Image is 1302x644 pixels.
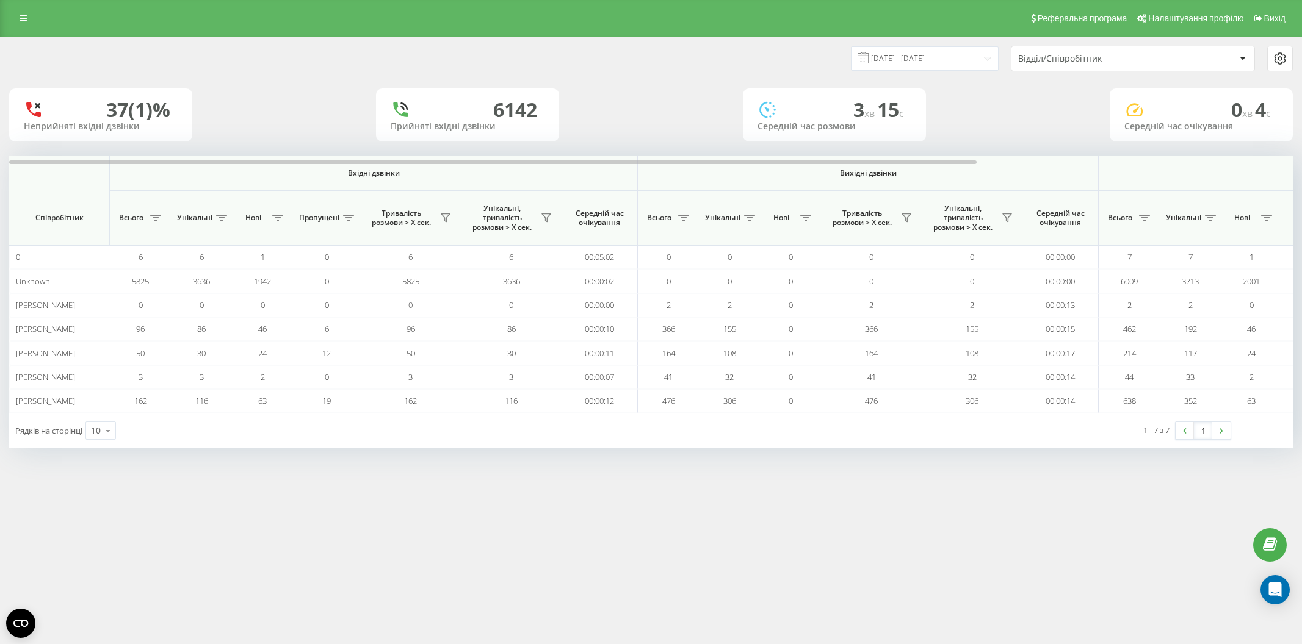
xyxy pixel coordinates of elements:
span: 0 [728,276,732,287]
span: Унікальні [1166,213,1201,223]
span: 192 [1184,323,1197,334]
div: 1 - 7 з 7 [1143,424,1170,436]
span: 5825 [402,276,419,287]
span: 2 [728,299,732,310]
span: 2 [1188,299,1193,310]
div: Відділ/Співробітник [1018,54,1164,64]
span: 0 [200,299,204,310]
span: Рядків на сторінці [15,425,82,436]
span: 0 [789,251,793,262]
span: Реферальна програма [1038,13,1127,23]
span: 0 [789,371,793,382]
span: 15 [877,96,904,123]
td: 00:00:07 [562,365,638,389]
span: Вихід [1264,13,1286,23]
span: 5825 [132,276,149,287]
span: Тривалість розмови > Х сек. [366,209,436,227]
td: 00:00:14 [1022,365,1099,389]
span: 3 [853,96,877,123]
span: 306 [723,395,736,406]
span: 3713 [1182,276,1199,287]
a: 1 [1194,422,1212,439]
span: 7 [1127,251,1132,262]
span: 366 [662,323,675,334]
span: 0 [789,395,793,406]
span: Всього [1105,213,1135,223]
span: Unknown [16,276,50,287]
span: 96 [407,323,415,334]
span: Нові [1227,213,1257,223]
span: 0 [970,276,974,287]
div: Неприйняті вхідні дзвінки [24,121,178,132]
span: 366 [865,323,878,334]
span: 0 [869,276,873,287]
span: 46 [258,323,267,334]
div: Середній час розмови [758,121,911,132]
span: Налаштування профілю [1148,13,1243,23]
span: 0 [789,348,793,359]
span: 2 [1250,371,1254,382]
span: Нові [238,213,269,223]
span: 0 [408,299,413,310]
span: 0 [325,371,329,382]
span: Унікальні [705,213,740,223]
span: 33 [1186,371,1195,382]
span: Унікальні, тривалість розмови > Х сек. [467,204,537,232]
span: 0 [1250,299,1254,310]
span: 3 [408,371,413,382]
td: 00:00:17 [1022,341,1099,365]
span: 44 [1125,371,1134,382]
span: 0 [667,276,671,287]
span: 96 [136,323,145,334]
span: 0 [325,251,329,262]
td: 00:00:15 [1022,317,1099,341]
span: 164 [865,348,878,359]
span: 32 [968,371,977,382]
span: 162 [134,395,147,406]
span: 24 [258,348,267,359]
span: 108 [723,348,736,359]
td: 00:00:12 [562,389,638,413]
span: 2 [1127,299,1132,310]
span: 63 [258,395,267,406]
span: Середній час очікування [1032,209,1089,227]
span: 6 [408,251,413,262]
span: 0 [789,299,793,310]
span: 41 [664,371,673,382]
div: Прийняті вхідні дзвінки [391,121,544,132]
span: 3636 [503,276,520,287]
span: 476 [662,395,675,406]
span: 2 [970,299,974,310]
span: 0 [667,251,671,262]
span: 0 [789,323,793,334]
td: 00:00:00 [562,293,638,317]
span: 3 [200,371,204,382]
td: 00:00:02 [562,269,638,293]
td: 00:00:10 [562,317,638,341]
span: 63 [1247,395,1256,406]
span: 0 [869,251,873,262]
span: 0 [261,299,265,310]
span: Вихідні дзвінки [667,168,1070,178]
span: 6 [200,251,204,262]
span: Вхідні дзвінки [142,168,606,178]
span: 6 [139,251,143,262]
div: 37 (1)% [106,98,170,121]
span: c [899,107,904,120]
span: Пропущені [299,213,339,223]
span: 0 [970,251,974,262]
span: 117 [1184,348,1197,359]
span: Всього [644,213,675,223]
span: 162 [404,395,417,406]
span: 638 [1123,395,1136,406]
td: 00:05:02 [562,245,638,269]
span: c [1266,107,1271,120]
span: 6 [509,251,513,262]
span: 50 [136,348,145,359]
span: 155 [966,323,978,334]
span: 24 [1247,348,1256,359]
span: 0 [789,276,793,287]
span: 0 [728,251,732,262]
span: 2 [869,299,873,310]
span: 116 [195,395,208,406]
